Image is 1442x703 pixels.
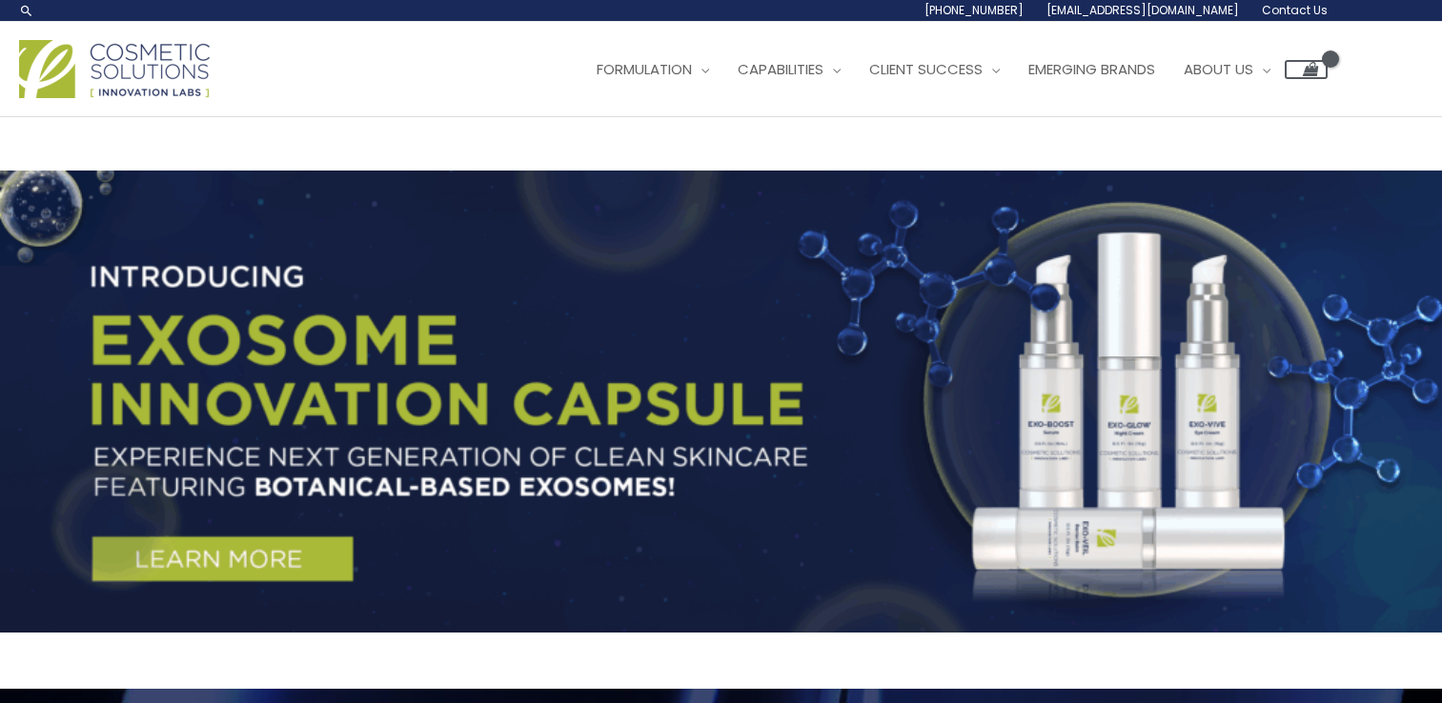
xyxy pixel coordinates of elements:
span: [PHONE_NUMBER] [924,2,1024,18]
a: About Us [1169,41,1285,98]
span: [EMAIL_ADDRESS][DOMAIN_NAME] [1046,2,1239,18]
span: About Us [1184,59,1253,79]
a: Client Success [855,41,1014,98]
a: Capabilities [723,41,855,98]
a: Emerging Brands [1014,41,1169,98]
nav: Site Navigation [568,41,1328,98]
img: Cosmetic Solutions Logo [19,40,210,98]
a: View Shopping Cart, empty [1285,60,1328,79]
span: Client Success [869,59,983,79]
a: Search icon link [19,3,34,18]
span: Emerging Brands [1028,59,1155,79]
span: Formulation [597,59,692,79]
a: Formulation [582,41,723,98]
span: Capabilities [738,59,823,79]
span: Contact Us [1262,2,1328,18]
